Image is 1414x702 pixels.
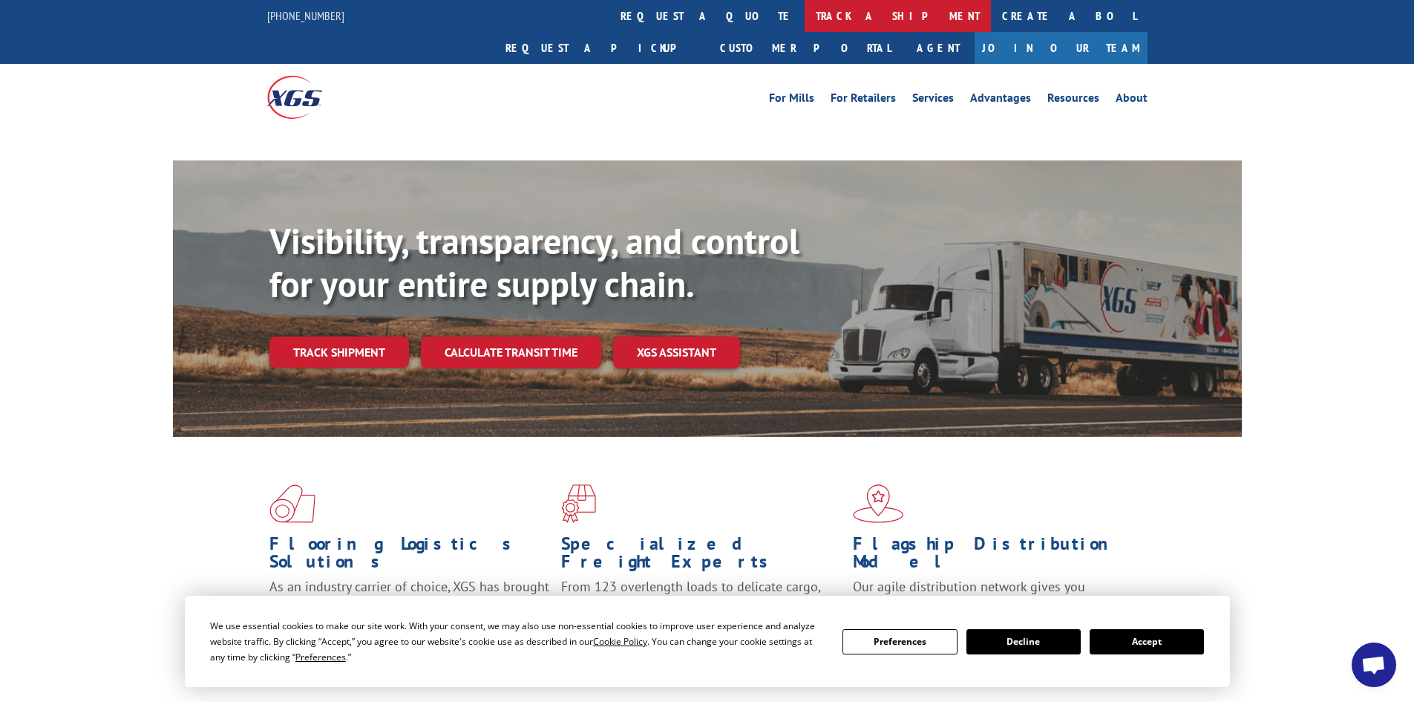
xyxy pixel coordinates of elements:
[1352,643,1396,687] div: Open chat
[421,337,601,368] a: Calculate transit time
[853,484,904,523] img: xgs-icon-flagship-distribution-model-red
[269,578,549,631] span: As an industry carrier of choice, XGS has brought innovation and dedication to flooring logistics...
[853,535,1133,578] h1: Flagship Distribution Model
[842,629,957,654] button: Preferences
[269,535,550,578] h1: Flooring Logistics Solutions
[709,32,902,64] a: Customer Portal
[902,32,975,64] a: Agent
[269,484,315,523] img: xgs-icon-total-supply-chain-intelligence-red
[831,92,896,108] a: For Retailers
[561,484,596,523] img: xgs-icon-focused-on-flooring-red
[769,92,814,108] a: For Mills
[613,337,740,368] a: XGS ASSISTANT
[269,218,799,307] b: Visibility, transparency, and control for your entire supply chain.
[267,8,344,23] a: [PHONE_NUMBER]
[966,629,1081,654] button: Decline
[1090,629,1204,654] button: Accept
[970,92,1031,108] a: Advantages
[1116,92,1148,108] a: About
[210,618,825,665] div: We use essential cookies to make our site work. With your consent, we may also use non-essential ...
[295,651,346,663] span: Preferences
[269,337,409,368] a: Track shipment
[185,596,1230,687] div: Cookie Consent Prompt
[494,32,709,64] a: Request a pickup
[593,635,647,648] span: Cookie Policy
[561,578,842,644] p: From 123 overlength loads to delicate cargo, our experienced staff knows the best way to move you...
[912,92,954,108] a: Services
[1047,92,1099,108] a: Resources
[561,535,842,578] h1: Specialized Freight Experts
[853,578,1126,613] span: Our agile distribution network gives you nationwide inventory management on demand.
[975,32,1148,64] a: Join Our Team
